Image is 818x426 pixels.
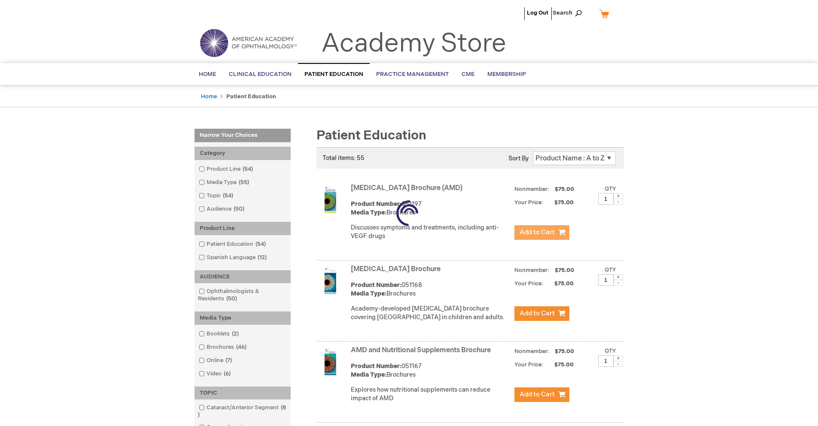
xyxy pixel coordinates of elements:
span: Patient Education [316,128,426,143]
a: CME [455,64,481,85]
label: Qty [605,347,616,354]
strong: Nonmember: [514,346,549,357]
strong: Media Type: [351,371,386,378]
strong: Nonmember: [514,184,549,195]
a: Ophthalmologists & Residents50 [197,287,289,303]
strong: Media Type: [351,290,386,297]
div: Product Line [195,222,291,235]
a: Product Line54 [197,165,256,173]
span: 46 [234,344,249,350]
span: $75.00 [544,199,575,206]
a: Membership [481,64,532,85]
p: Explores how nutritional supplements can reduce impact of AMD [351,386,510,403]
span: Add to Cart [520,228,555,236]
a: Online7 [197,357,235,365]
input: Qty [598,355,614,367]
a: Academy Store [321,28,506,59]
a: Media Type55 [197,178,252,187]
a: AMD and Nutritional Supplements Brochure [351,346,491,354]
span: $75.00 [553,348,575,355]
span: 2 [230,330,241,337]
button: Add to Cart [514,306,569,321]
p: Academy-developed [MEDICAL_DATA] brochure covering [GEOGRAPHIC_DATA] in children and adults. [351,305,510,322]
span: $75.00 [553,186,575,193]
div: 051167 Brochures [351,362,510,379]
span: 7 [223,357,234,364]
a: Audience50 [197,205,248,213]
div: Media Type [195,311,291,325]
a: Spanish Language12 [197,254,270,262]
a: Patient Education54 [197,240,269,248]
span: 6 [222,370,233,377]
a: Cataract/Anterior Segment8 [197,404,289,419]
a: Brochures46 [197,343,250,351]
span: 50 [224,295,239,302]
span: Clinical Education [229,71,292,78]
div: Category [195,147,291,160]
strong: Your Price: [514,361,543,368]
span: 50 [231,205,246,212]
div: 051197 Brochures [351,200,510,217]
label: Qty [605,266,616,273]
strong: Product Number: [351,200,401,208]
span: Add to Cart [520,390,555,399]
input: Qty [598,274,614,286]
span: $75.00 [553,267,575,274]
a: Practice Management [370,64,455,85]
input: Qty [598,193,614,205]
span: $75.00 [544,361,575,368]
strong: Media Type: [351,209,386,216]
a: Video6 [197,370,234,378]
button: Add to Cart [514,225,569,240]
a: Clinical Education [222,64,298,85]
span: CME [462,71,474,78]
span: Search [553,4,585,21]
label: Qty [605,185,616,192]
span: 54 [240,166,255,172]
span: Total items: 55 [322,154,365,162]
a: [MEDICAL_DATA] Brochure (AMD) [351,184,462,192]
a: Patient Education [298,63,370,85]
span: Add to Cart [520,309,555,317]
div: 051168 Brochures [351,281,510,298]
span: Membership [487,71,526,78]
a: Topic54 [197,192,237,200]
strong: Narrow Your Choices [195,129,291,142]
label: Sort By [508,155,529,162]
strong: Product Number: [351,281,401,289]
span: 54 [221,192,235,199]
strong: Product Number: [351,363,401,370]
a: Log Out [527,9,548,16]
div: AUDIENCE [195,270,291,284]
img: Amblyopia Brochure [316,267,344,294]
span: $75.00 [544,280,575,287]
p: Discusses symptoms and treatments, including anti-VEGF drugs [351,224,510,241]
span: 55 [237,179,251,186]
div: TOPIC [195,387,291,400]
a: Home [201,93,217,100]
span: 12 [255,254,269,261]
span: Patient Education [304,71,363,78]
strong: Nonmember: [514,265,549,276]
span: Practice Management [376,71,449,78]
img: AMD and Nutritional Supplements Brochure [316,348,344,375]
span: Home [199,71,216,78]
strong: Patient Education [226,93,276,100]
span: 54 [253,241,268,248]
a: [MEDICAL_DATA] Brochure [351,265,441,273]
img: Age-Related Macular Degeneration Brochure (AMD) [316,186,344,213]
strong: Your Price: [514,280,543,287]
a: Booklets2 [197,330,242,338]
span: 8 [198,404,286,418]
strong: Your Price: [514,199,543,206]
button: Add to Cart [514,387,569,402]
